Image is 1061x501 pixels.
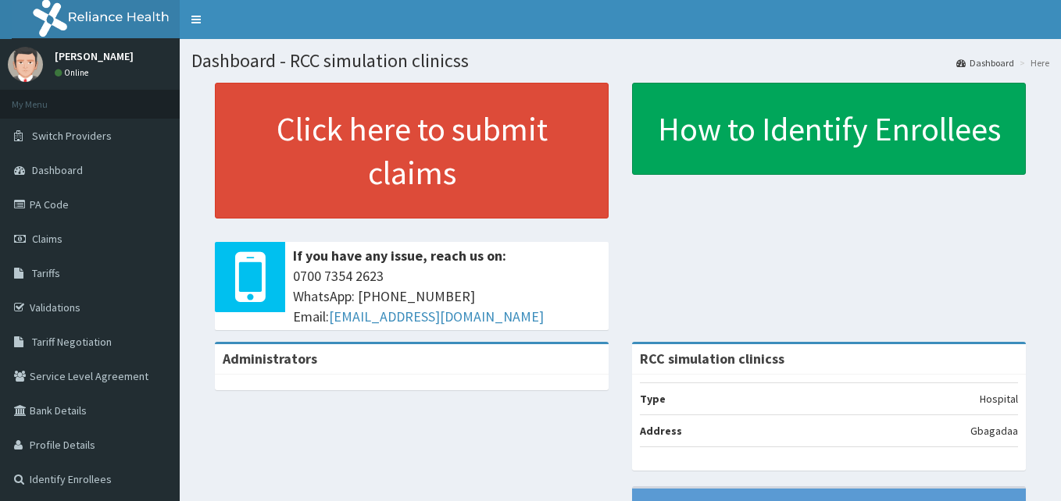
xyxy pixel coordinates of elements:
a: [EMAIL_ADDRESS][DOMAIN_NAME] [329,307,544,325]
span: Switch Providers [32,129,112,143]
span: Claims [32,232,63,246]
strong: RCC simulation clinicss [640,350,784,368]
b: Type [640,392,666,406]
span: 0700 7354 2623 WhatsApp: [PHONE_NUMBER] Email: [293,266,601,326]
span: Dashboard [32,163,83,177]
a: Online [55,67,92,78]
p: Gbagadaa [970,423,1018,439]
p: Hospital [980,391,1018,407]
h1: Dashboard - RCC simulation clinicss [191,51,1049,71]
p: [PERSON_NAME] [55,51,134,62]
a: Click here to submit claims [215,83,609,219]
a: Dashboard [956,56,1014,69]
span: Tariffs [32,266,60,280]
span: Tariff Negotiation [32,335,112,349]
img: User Image [8,47,43,82]
b: Address [640,424,682,438]
b: If you have any issue, reach us on: [293,247,506,265]
a: How to Identify Enrollees [632,83,1026,175]
li: Here [1016,56,1049,69]
b: Administrators [223,350,317,368]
